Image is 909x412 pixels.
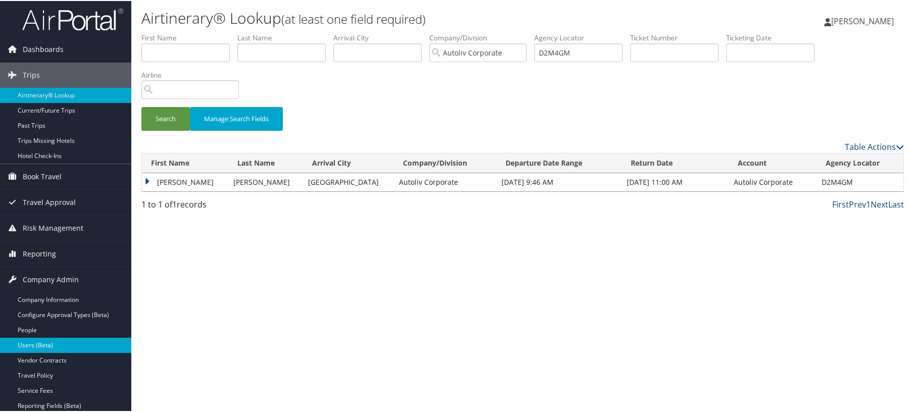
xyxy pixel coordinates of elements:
[394,152,496,172] th: Company/Division
[729,152,817,172] th: Account: activate to sort column ascending
[817,152,903,172] th: Agency Locator: activate to sort column ascending
[534,32,630,42] label: Agency Locator
[394,172,496,190] td: Autoliv Corporate
[622,172,729,190] td: [DATE] 11:00 AM
[22,7,123,30] img: airportal-logo.png
[23,36,64,61] span: Dashboards
[23,240,56,266] span: Reporting
[729,172,817,190] td: Autoliv Corporate
[824,5,904,35] a: [PERSON_NAME]
[866,198,871,209] a: 1
[817,172,903,190] td: D2M4GM
[141,7,650,28] h1: Airtinerary® Lookup
[141,197,321,215] div: 1 to 1 of records
[142,172,228,190] td: [PERSON_NAME]
[23,163,62,188] span: Book Travel
[281,10,426,26] small: (at least one field required)
[871,198,888,209] a: Next
[622,152,729,172] th: Return Date: activate to sort column ascending
[849,198,866,209] a: Prev
[141,106,190,130] button: Search
[142,152,228,172] th: First Name: activate to sort column ascending
[141,69,246,79] label: Airline
[23,62,40,87] span: Trips
[190,106,283,130] button: Manage Search Fields
[23,189,76,214] span: Travel Approval
[845,140,904,151] a: Table Actions
[630,32,726,42] label: Ticket Number
[228,172,303,190] td: [PERSON_NAME]
[726,32,822,42] label: Ticketing Date
[429,32,534,42] label: Company/Division
[333,32,429,42] label: Arrival City
[496,172,622,190] td: [DATE] 9:46 AM
[23,266,79,291] span: Company Admin
[141,32,237,42] label: First Name
[303,172,394,190] td: [GEOGRAPHIC_DATA]
[23,215,83,240] span: Risk Management
[237,32,333,42] label: Last Name
[888,198,904,209] a: Last
[832,198,849,209] a: First
[303,152,394,172] th: Arrival City: activate to sort column ascending
[172,198,177,209] span: 1
[496,152,622,172] th: Departure Date Range: activate to sort column ascending
[228,152,303,172] th: Last Name: activate to sort column ascending
[831,15,894,26] span: [PERSON_NAME]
